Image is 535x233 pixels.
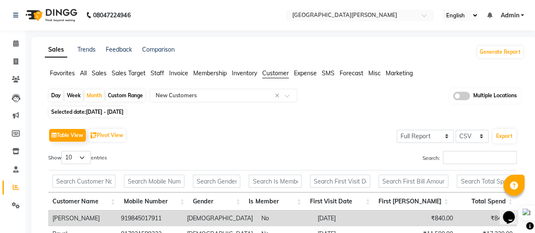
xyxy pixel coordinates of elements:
th: First Visit Date: activate to sort column ascending [306,192,375,211]
th: First Bill Amount: activate to sort column ascending [374,192,453,211]
td: ₹840.00 [457,211,517,226]
input: Search: [443,151,517,164]
span: Inventory [232,69,257,77]
span: Invoice [169,69,188,77]
span: Customer [262,69,289,77]
input: Search Mobile Number [124,175,185,188]
div: Week [65,90,83,101]
a: Trends [77,46,96,53]
th: Gender: activate to sort column ascending [189,192,244,211]
span: Sales Target [112,69,145,77]
input: Search Total Spend [457,175,512,188]
td: [PERSON_NAME] [48,211,117,226]
img: logo [22,3,80,27]
input: Search First Bill Amount [379,175,448,188]
span: [DATE] - [DATE] [86,109,123,115]
td: No [257,211,313,226]
span: Misc [368,69,381,77]
input: Search First Visit Date [310,175,370,188]
select: Showentries [61,151,91,164]
button: Generate Report [477,46,523,58]
iframe: chat widget [499,199,527,225]
span: Staff [151,69,164,77]
span: Selected date: [49,107,126,117]
input: Search Gender [193,175,240,188]
label: Search: [423,151,517,164]
span: Clear all [275,91,282,100]
div: Custom Range [106,90,145,101]
span: Multiple Locations [473,92,517,100]
th: Is Member: activate to sort column ascending [244,192,305,211]
span: Admin [500,11,519,20]
th: Mobile Number: activate to sort column ascending [120,192,189,211]
td: ₹840.00 [379,211,457,226]
div: Day [49,90,63,101]
a: Feedback [106,46,132,53]
th: Total Spend: activate to sort column ascending [453,192,516,211]
input: Search Customer Name [52,175,115,188]
a: Sales [45,42,67,58]
input: Search Is Member [249,175,301,188]
button: Pivot View [88,129,126,142]
span: All [80,69,87,77]
img: pivot.png [91,132,97,139]
span: SMS [322,69,335,77]
td: 919845017911 [117,211,183,226]
td: [DATE] [313,211,379,226]
th: Customer Name: activate to sort column ascending [48,192,120,211]
span: Forecast [340,69,363,77]
span: Sales [92,69,107,77]
span: Marketing [386,69,413,77]
b: 08047224946 [93,3,130,27]
label: Show entries [48,151,107,164]
button: Export [493,129,516,143]
span: Expense [294,69,317,77]
td: [DEMOGRAPHIC_DATA] [183,211,257,226]
span: Membership [193,69,227,77]
button: Table View [49,129,86,142]
a: Comparison [142,46,175,53]
span: Favorites [50,69,75,77]
div: Month [85,90,104,101]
